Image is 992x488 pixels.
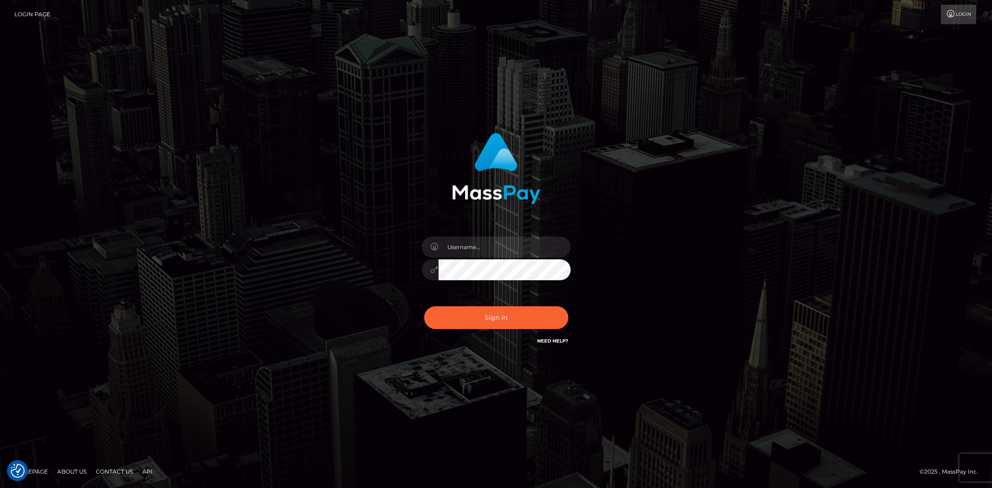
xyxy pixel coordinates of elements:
[452,133,540,204] img: MassPay Login
[439,237,571,257] input: Username...
[941,5,976,24] a: Login
[919,467,985,477] div: © 2025 , MassPay Inc.
[537,338,568,344] a: Need Help?
[424,306,568,329] button: Sign in
[11,464,25,478] img: Revisit consent button
[139,464,156,479] a: API
[53,464,90,479] a: About Us
[14,5,50,24] a: Login Page
[10,464,52,479] a: Homepage
[11,464,25,478] button: Consent Preferences
[92,464,137,479] a: Contact Us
